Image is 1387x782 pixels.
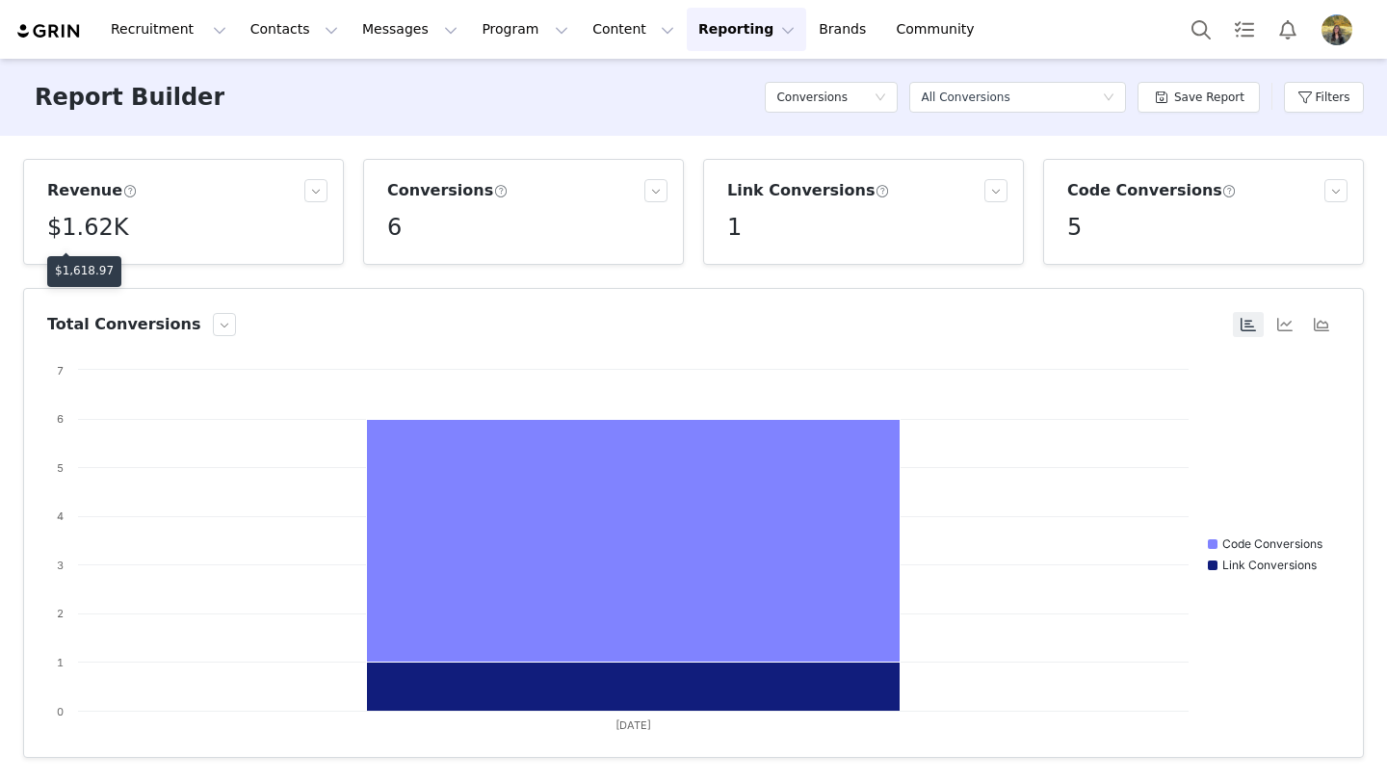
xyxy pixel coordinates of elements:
[1310,14,1372,45] button: Profile
[1322,14,1352,45] img: 27896cd5-6933-4e5c-bf96-74e8661375a5.jpeg
[57,509,64,523] text: 4
[57,461,64,475] text: 5
[885,8,995,51] a: Community
[1067,210,1082,245] h5: 5
[1180,8,1222,51] button: Search
[35,80,224,115] h3: Report Builder
[615,718,651,732] text: [DATE]
[387,210,402,245] h5: 6
[99,8,238,51] button: Recruitment
[57,607,64,620] text: 2
[57,559,64,572] text: 3
[57,656,64,669] text: 1
[875,91,886,105] i: icon: down
[727,210,742,245] h5: 1
[687,8,806,51] button: Reporting
[351,8,469,51] button: Messages
[55,262,114,279] p: $1,618.97
[1103,91,1114,105] i: icon: down
[921,83,1009,112] div: All Conversions
[239,8,350,51] button: Contacts
[1222,536,1322,551] text: Code Conversions
[1138,82,1260,113] button: Save Report
[57,364,64,378] text: 7
[57,705,64,718] text: 0
[807,8,883,51] a: Brands
[47,210,128,245] h5: $1.62K
[1222,558,1317,572] text: Link Conversions
[470,8,580,51] button: Program
[47,313,201,336] h3: Total Conversions
[776,83,848,112] h5: Conversions
[727,179,890,202] h3: Link Conversions
[1223,8,1266,51] a: Tasks
[47,179,137,202] h3: Revenue
[57,412,64,426] text: 6
[387,179,508,202] h3: Conversions
[15,22,83,40] img: grin logo
[581,8,686,51] button: Content
[1284,82,1364,113] button: Filters
[1267,8,1309,51] button: Notifications
[1067,179,1237,202] h3: Code Conversions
